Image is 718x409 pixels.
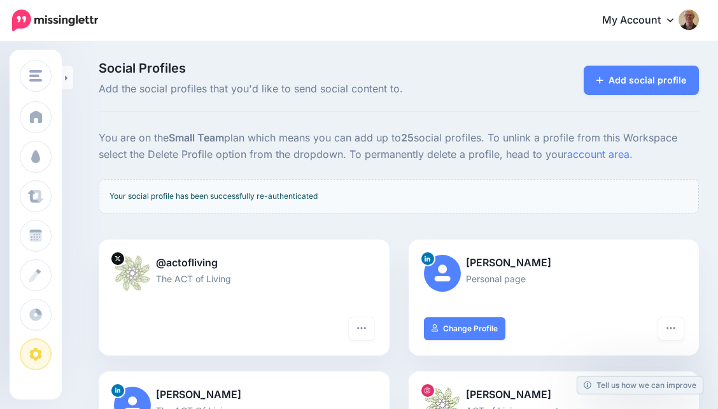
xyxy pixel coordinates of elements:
a: Add social profile [584,66,699,95]
p: The ACT of Living [114,271,374,286]
a: account area [567,148,630,161]
p: Personal page [424,271,684,286]
p: [PERSON_NAME] [424,255,684,271]
span: Social Profiles [99,62,493,75]
img: Missinglettr [12,10,98,31]
img: user_default_image.png [424,255,461,292]
a: Tell us how we can improve [577,377,703,394]
div: Your social profile has been successfully re-authenticated [99,179,699,213]
b: Small Team [169,131,224,144]
b: 25 [401,131,414,144]
a: My Account [589,5,699,36]
img: eX5s7rff-35841.jpg [114,255,151,292]
p: [PERSON_NAME] [424,387,684,403]
p: [PERSON_NAME] [114,387,374,403]
p: You are on the plan which means you can add up to social profiles. To unlink a profile from this ... [99,130,699,163]
img: menu.png [29,70,42,82]
p: @actofliving [114,255,374,271]
a: Change Profile [424,317,506,340]
span: Add the social profiles that you'd like to send social content to. [99,81,493,97]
